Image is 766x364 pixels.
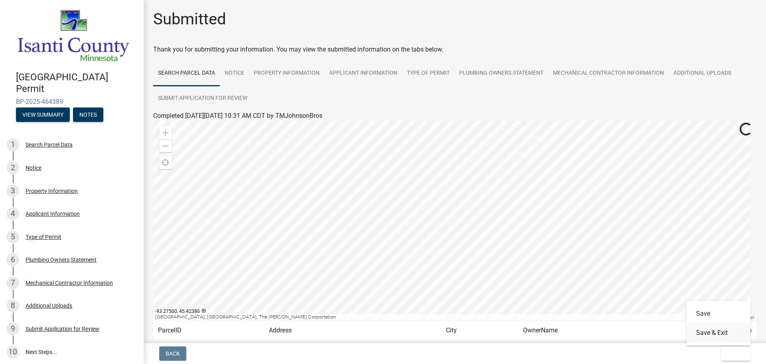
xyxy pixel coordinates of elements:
[153,321,264,340] td: ParcelID
[687,304,750,323] button: Save
[16,8,131,63] img: Isanti County, Minnesota
[6,231,19,243] div: 5
[73,112,103,118] wm-modal-confirm: Notes
[153,61,220,86] a: Search Parcel Data
[264,321,441,340] td: Address
[26,326,99,332] div: Submit Application for Review
[159,346,186,361] button: Back
[26,142,73,147] div: Search Parcel Data
[153,112,322,119] span: Completed [DATE][DATE] 10:31 AM CDT by TMJohnsonBros
[73,107,103,122] button: Notes
[6,138,19,151] div: 1
[6,185,19,197] div: 3
[670,321,756,340] td: Acres
[16,107,70,122] button: View Summary
[26,303,72,308] div: Additional Uploads
[6,276,19,289] div: 7
[26,280,113,286] div: Mechanical Contractor Information
[249,61,324,86] a: Property Information
[6,207,19,220] div: 4
[6,299,19,312] div: 8
[159,127,172,139] div: Zoom in
[669,61,736,86] a: Additional Uploads
[26,234,61,240] div: Type of Permit
[728,350,739,357] span: Exit
[220,61,249,86] a: Notice
[6,346,19,358] div: 10
[26,257,97,263] div: Plumbing Owners Statement
[159,139,172,152] div: Zoom out
[26,211,80,217] div: Applicant Information
[441,321,518,340] td: City
[153,86,252,111] a: Submit Application for Review
[6,161,19,174] div: 2
[6,322,19,335] div: 9
[747,314,754,320] a: Esri
[687,301,750,346] div: Exit
[153,314,717,320] div: [GEOGRAPHIC_DATA], [GEOGRAPHIC_DATA], The [PERSON_NAME] Corportation
[721,346,750,361] button: Exit
[16,72,137,95] h4: [GEOGRAPHIC_DATA] Permit
[16,112,70,118] wm-modal-confirm: Summary
[402,61,454,86] a: Type of Permit
[6,253,19,266] div: 6
[687,323,750,342] button: Save & Exit
[16,98,128,105] span: BP-2025-464389
[518,321,670,340] td: OwnerName
[153,45,756,54] div: Thank you for submitting your information. You may view the submitted information on the tabs below.
[153,10,226,29] h1: Submitted
[26,165,41,171] div: Notice
[454,61,548,86] a: Plumbing Owners Statement
[324,61,402,86] a: Applicant Information
[159,156,172,169] div: Find my location
[26,188,78,194] div: Property Information
[548,61,669,86] a: Mechanical Contractor Information
[166,350,180,357] span: Back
